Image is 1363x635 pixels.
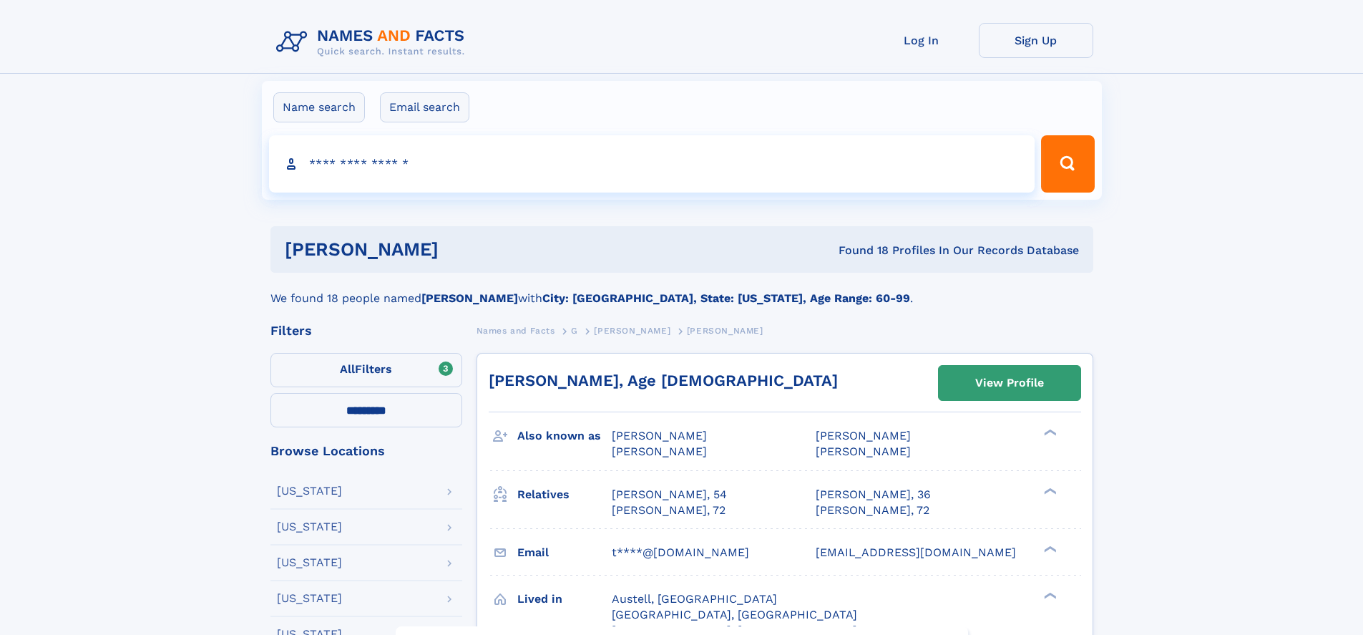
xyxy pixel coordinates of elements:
[269,135,1035,193] input: search input
[517,424,612,448] h3: Also known as
[270,445,462,457] div: Browse Locations
[270,353,462,387] label: Filters
[1040,544,1057,553] div: ❯
[270,273,1093,307] div: We found 18 people named with .
[816,445,911,458] span: [PERSON_NAME]
[638,243,1079,258] div: Found 18 Profiles In Our Records Database
[594,326,670,336] span: [PERSON_NAME]
[975,367,1044,399] div: View Profile
[517,483,612,507] h3: Relatives
[517,587,612,611] h3: Lived in
[277,593,342,604] div: [US_STATE]
[380,92,469,122] label: Email search
[489,372,838,389] a: [PERSON_NAME], Age [DEMOGRAPHIC_DATA]
[612,487,727,503] a: [PERSON_NAME], 54
[571,326,578,336] span: G
[477,321,555,339] a: Names and Facts
[277,521,342,533] div: [US_STATE]
[612,608,857,621] span: [GEOGRAPHIC_DATA], [GEOGRAPHIC_DATA]
[571,321,578,339] a: G
[1040,428,1057,437] div: ❯
[285,241,639,258] h1: [PERSON_NAME]
[270,324,462,337] div: Filters
[864,23,979,58] a: Log In
[277,557,342,568] div: [US_STATE]
[816,487,931,503] a: [PERSON_NAME], 36
[612,503,726,518] a: [PERSON_NAME], 72
[979,23,1093,58] a: Sign Up
[816,503,929,518] a: [PERSON_NAME], 72
[1040,486,1057,495] div: ❯
[594,321,670,339] a: [PERSON_NAME]
[816,429,911,442] span: [PERSON_NAME]
[939,366,1080,400] a: View Profile
[273,92,365,122] label: Name search
[612,592,777,606] span: Austell, [GEOGRAPHIC_DATA]
[1040,591,1057,600] div: ❯
[277,485,342,497] div: [US_STATE]
[270,23,477,62] img: Logo Names and Facts
[612,445,707,458] span: [PERSON_NAME]
[340,362,355,376] span: All
[421,291,518,305] b: [PERSON_NAME]
[612,429,707,442] span: [PERSON_NAME]
[816,546,1016,559] span: [EMAIL_ADDRESS][DOMAIN_NAME]
[517,541,612,565] h3: Email
[1041,135,1094,193] button: Search Button
[542,291,910,305] b: City: [GEOGRAPHIC_DATA], State: [US_STATE], Age Range: 60-99
[687,326,763,336] span: [PERSON_NAME]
